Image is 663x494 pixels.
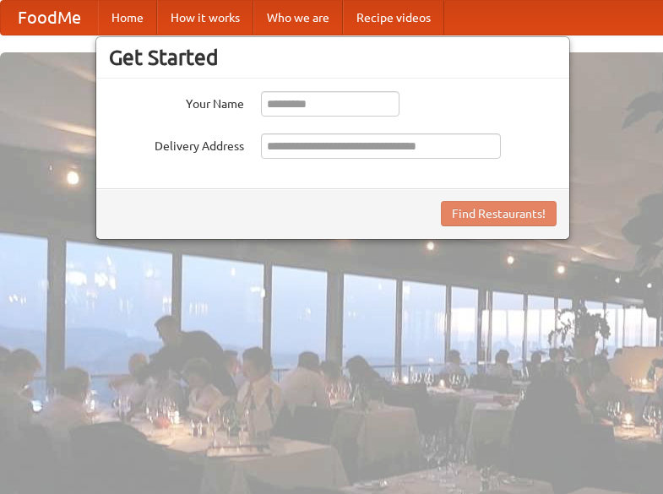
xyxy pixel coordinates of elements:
[98,1,157,35] a: Home
[109,91,244,112] label: Your Name
[253,1,343,35] a: Who we are
[157,1,253,35] a: How it works
[109,133,244,155] label: Delivery Address
[343,1,444,35] a: Recipe videos
[441,201,557,226] button: Find Restaurants!
[109,45,557,70] h3: Get Started
[1,1,98,35] a: FoodMe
